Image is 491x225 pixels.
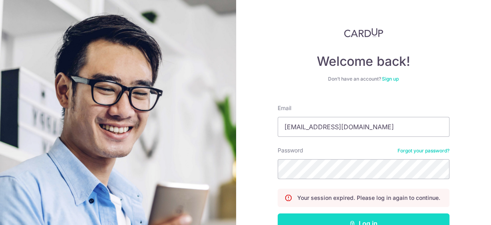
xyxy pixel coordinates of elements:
[297,194,440,202] p: Your session expired. Please log in again to continue.
[278,146,303,154] label: Password
[382,76,399,82] a: Sign up
[278,117,449,137] input: Enter your Email
[18,6,34,13] span: Help
[344,28,383,37] img: CardUp Logo
[398,148,449,154] a: Forgot your password?
[278,76,449,82] div: Don’t have an account?
[278,104,291,112] label: Email
[278,53,449,69] h4: Welcome back!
